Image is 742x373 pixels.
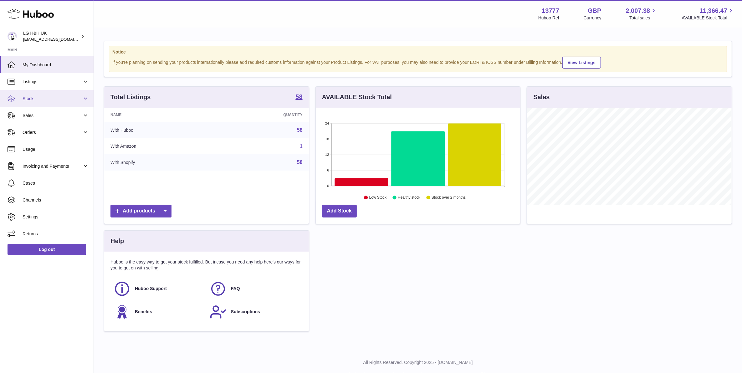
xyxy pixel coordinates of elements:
p: All Rights Reserved. Copyright 2025 - [DOMAIN_NAME] [99,360,737,365]
p: Huboo is the easy way to get your stock fulfilled. But incase you need any help here's our ways f... [110,259,303,271]
a: 58 [297,160,303,165]
span: 2,007.38 [626,7,650,15]
text: 18 [325,137,329,141]
img: veechen@lghnh.co.uk [8,32,17,41]
span: [EMAIL_ADDRESS][DOMAIN_NAME] [23,37,92,42]
text: 0 [327,184,329,188]
strong: Notice [112,49,724,55]
span: Channels [23,197,89,203]
a: 58 [295,94,302,101]
td: With Amazon [104,138,216,155]
span: AVAILABLE Stock Total [682,15,734,21]
td: With Huboo [104,122,216,138]
strong: 13777 [542,7,559,15]
div: LG H&H UK [23,30,79,42]
a: Log out [8,244,86,255]
a: Add Stock [322,205,357,217]
span: Stock [23,96,82,102]
span: Settings [23,214,89,220]
span: 11,366.47 [699,7,727,15]
text: Stock over 2 months [432,196,466,200]
a: View Listings [562,57,601,69]
div: Huboo Ref [538,15,559,21]
text: 24 [325,121,329,125]
span: Huboo Support [135,286,167,292]
h3: Help [110,237,124,245]
h3: Total Listings [110,93,151,101]
td: With Shopify [104,154,216,171]
span: Benefits [135,309,152,315]
a: Huboo Support [114,280,203,297]
a: 2,007.38 Total sales [626,7,658,21]
strong: 58 [295,94,302,100]
strong: GBP [588,7,601,15]
a: Benefits [114,304,203,320]
a: FAQ [210,280,299,297]
div: If you're planning on sending your products internationally please add required customs informati... [112,56,724,69]
h3: AVAILABLE Stock Total [322,93,392,101]
span: Listings [23,79,82,85]
div: Currency [584,15,601,21]
a: 58 [297,127,303,133]
a: 1 [300,144,303,149]
span: FAQ [231,286,240,292]
span: Total sales [629,15,657,21]
span: My Dashboard [23,62,89,68]
a: Add products [110,205,171,217]
h3: Sales [533,93,550,101]
span: Invoicing and Payments [23,163,82,169]
text: Healthy stock [398,196,421,200]
th: Name [104,108,216,122]
a: 11,366.47 AVAILABLE Stock Total [682,7,734,21]
span: Sales [23,113,82,119]
text: 6 [327,168,329,172]
span: Orders [23,130,82,135]
a: Subscriptions [210,304,299,320]
th: Quantity [216,108,309,122]
span: Returns [23,231,89,237]
span: Cases [23,180,89,186]
text: 12 [325,153,329,156]
span: Subscriptions [231,309,260,315]
text: Low Stock [369,196,387,200]
span: Usage [23,146,89,152]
